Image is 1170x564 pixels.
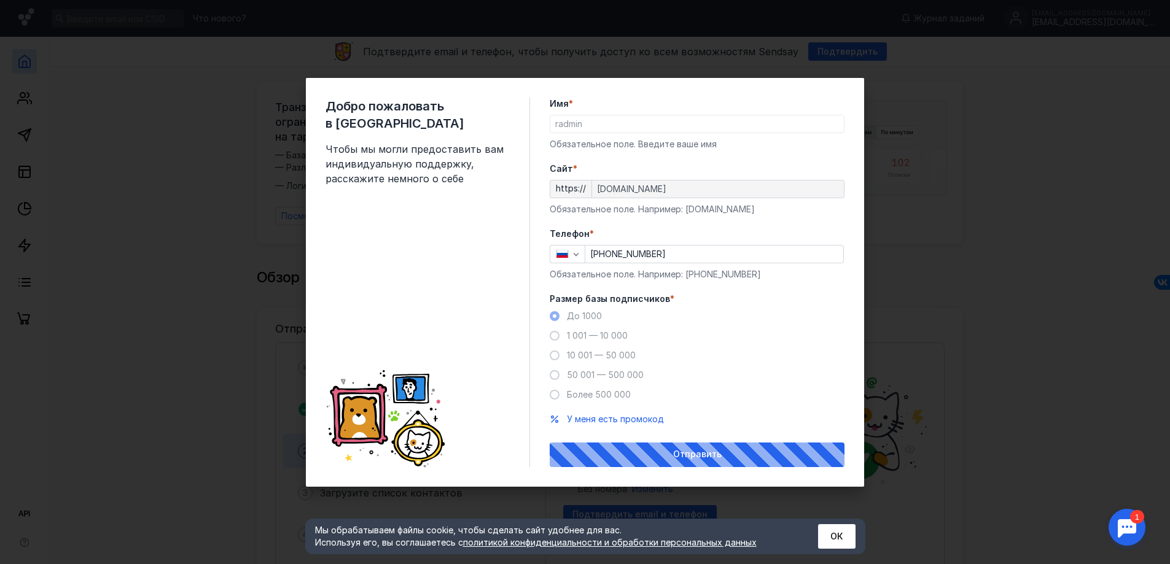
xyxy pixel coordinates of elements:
span: Добро пожаловать в [GEOGRAPHIC_DATA] [326,98,510,132]
span: Cайт [550,163,573,175]
span: Размер базы подписчиков [550,293,670,305]
div: Обязательное поле. Введите ваше имя [550,138,844,150]
span: Имя [550,98,569,110]
div: Обязательное поле. Например: [DOMAIN_NAME] [550,203,844,215]
span: Телефон [550,228,590,240]
a: политикой конфиденциальности и обработки персональных данных [463,537,757,547]
div: Мы обрабатываем файлы cookie, чтобы сделать сайт удобнее для вас. Используя его, вы соглашаетесь c [315,524,788,549]
button: У меня есть промокод [567,413,664,425]
span: У меня есть промокод [567,414,664,424]
div: 1 [28,7,42,21]
span: Чтобы мы могли предоставить вам индивидуальную поддержку, расскажите немного о себе [326,142,510,186]
button: ОК [818,524,856,549]
div: Обязательное поле. Например: [PHONE_NUMBER] [550,268,844,280]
